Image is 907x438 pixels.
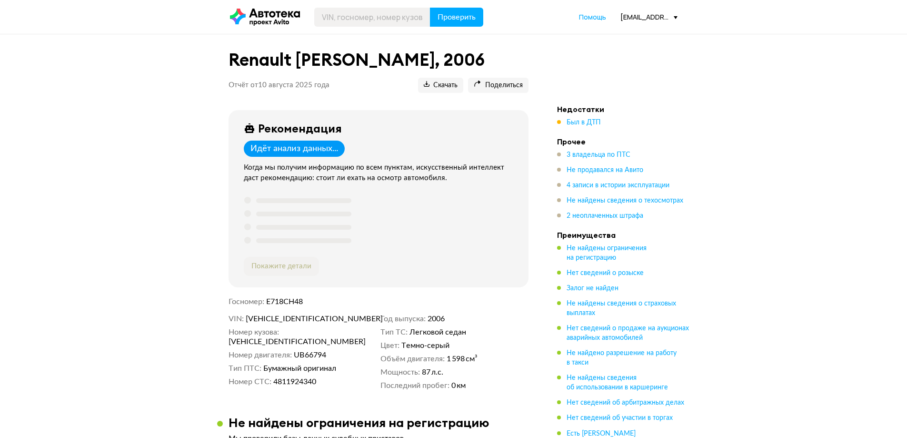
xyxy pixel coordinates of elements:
[246,314,355,324] span: [VEHICLE_IDENTIFICATION_NUMBER]
[430,8,483,27] button: Проверить
[229,50,528,70] h1: Renault [PERSON_NAME], 2006
[579,12,606,22] a: Помощь
[294,350,326,360] span: UВ66794
[567,167,643,173] span: Не продавался на Авито
[579,12,606,21] span: Помощь
[428,314,445,324] span: 2006
[244,163,517,183] div: Когда мы получим информацию по всем пунктам, искусственный интеллект даст рекомендацию: стоит ли ...
[567,270,644,276] span: Нет сведений о розыске
[229,415,489,430] h3: Не найдены ограничения на регистрацию
[451,381,466,390] span: 0 км
[468,78,528,93] button: Поделиться
[438,13,476,21] span: Проверить
[244,257,319,276] button: Покажите детали
[567,285,618,292] span: Залог не найден
[273,377,316,387] span: 4811924340
[380,327,408,337] dt: Тип ТС
[266,298,303,306] span: Е718СН48
[380,381,449,390] dt: Последний пробег
[258,122,342,135] div: Рекомендация
[314,8,430,27] input: VIN, госномер, номер кузова
[380,354,445,364] dt: Объём двигателя
[567,350,677,366] span: Не найдено разрешение на работу в такси
[229,377,271,387] dt: Номер СТС
[251,263,311,270] span: Покажите детали
[567,415,673,421] span: Нет сведений об участии в торгах
[567,182,669,189] span: 4 записи в истории эксплуатации
[557,104,690,114] h4: Недостатки
[229,350,292,360] dt: Номер двигателя
[380,341,399,350] dt: Цвет
[567,213,643,219] span: 2 неоплаченных штрафа
[567,245,647,261] span: Не найдены ограничения на регистрацию
[567,300,676,316] span: Не найдены сведения о страховых выплатах
[567,375,668,391] span: Не найдены сведения об использовании в каршеринге
[380,367,420,377] dt: Мощность
[567,325,689,341] span: Нет сведений о продаже на аукционах аварийных автомобилей
[567,119,601,126] span: Был в ДТП
[229,297,264,306] dt: Госномер
[424,81,458,90] span: Скачать
[474,81,523,90] span: Поделиться
[229,81,329,90] p: Отчёт от 10 августа 2025 года
[229,327,279,337] dt: Номер кузова
[567,197,683,204] span: Не найдены сведения о техосмотрах
[409,327,466,337] span: Легковой седан
[567,152,630,158] span: 3 владельца по ПТС
[447,354,478,364] span: 1 598 см³
[620,12,678,21] div: [EMAIL_ADDRESS][DOMAIN_NAME]
[250,143,338,154] div: Идёт анализ данных...
[229,314,244,324] dt: VIN
[557,230,690,240] h4: Преимущества
[263,364,336,373] span: Бумажный оригинал
[229,364,261,373] dt: Тип ПТС
[557,137,690,146] h4: Прочее
[422,367,443,377] span: 87 л.с.
[380,314,426,324] dt: Год выпуска
[567,430,636,437] span: Есть [PERSON_NAME]
[229,337,338,346] span: [VEHICLE_IDENTIFICATION_NUMBER]
[567,399,684,406] span: Нет сведений об арбитражных делах
[418,78,463,93] button: Скачать
[401,341,449,350] span: Темно-серый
